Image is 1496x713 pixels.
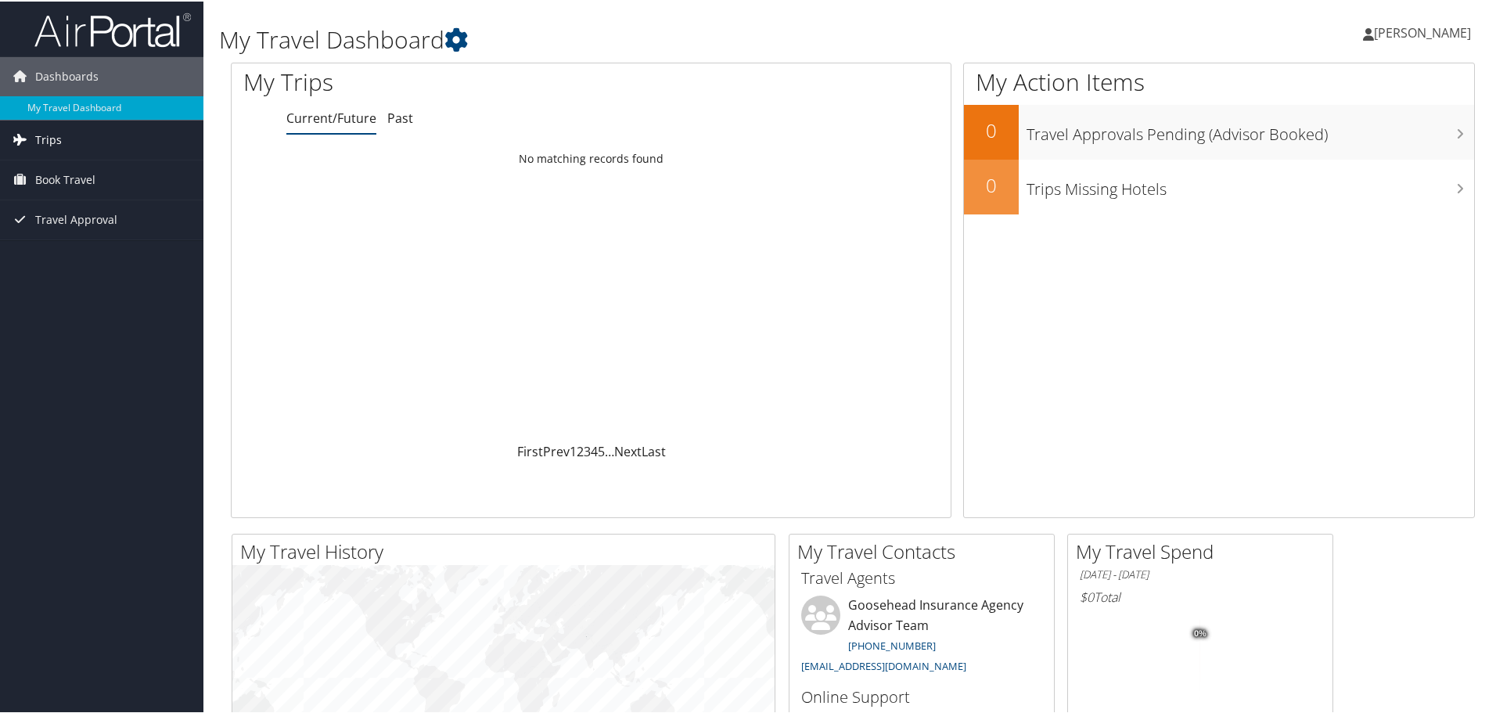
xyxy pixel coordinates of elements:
[1027,169,1474,199] h3: Trips Missing Hotels
[642,441,666,459] a: Last
[964,103,1474,158] a: 0Travel Approvals Pending (Advisor Booked)
[35,56,99,95] span: Dashboards
[614,441,642,459] a: Next
[577,441,584,459] a: 2
[35,159,95,198] span: Book Travel
[232,143,951,171] td: No matching records found
[543,441,570,459] a: Prev
[1374,23,1471,40] span: [PERSON_NAME]
[591,441,598,459] a: 4
[1080,587,1321,604] h6: Total
[34,10,191,47] img: airportal-logo.png
[964,116,1019,142] h2: 0
[286,108,376,125] a: Current/Future
[1080,587,1094,604] span: $0
[801,657,966,672] a: [EMAIL_ADDRESS][DOMAIN_NAME]
[964,158,1474,213] a: 0Trips Missing Hotels
[1027,114,1474,144] h3: Travel Approvals Pending (Advisor Booked)
[848,637,936,651] a: [PHONE_NUMBER]
[801,566,1042,588] h3: Travel Agents
[793,594,1050,678] li: Goosehead Insurance Agency Advisor Team
[35,119,62,158] span: Trips
[517,441,543,459] a: First
[240,537,775,564] h2: My Travel History
[1363,8,1487,55] a: [PERSON_NAME]
[243,64,639,97] h1: My Trips
[584,441,591,459] a: 3
[598,441,605,459] a: 5
[570,441,577,459] a: 1
[964,171,1019,197] h2: 0
[219,22,1064,55] h1: My Travel Dashboard
[964,64,1474,97] h1: My Action Items
[1076,537,1332,564] h2: My Travel Spend
[605,441,614,459] span: …
[1194,628,1207,637] tspan: 0%
[35,199,117,238] span: Travel Approval
[797,537,1054,564] h2: My Travel Contacts
[387,108,413,125] a: Past
[1080,566,1321,581] h6: [DATE] - [DATE]
[801,685,1042,707] h3: Online Support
